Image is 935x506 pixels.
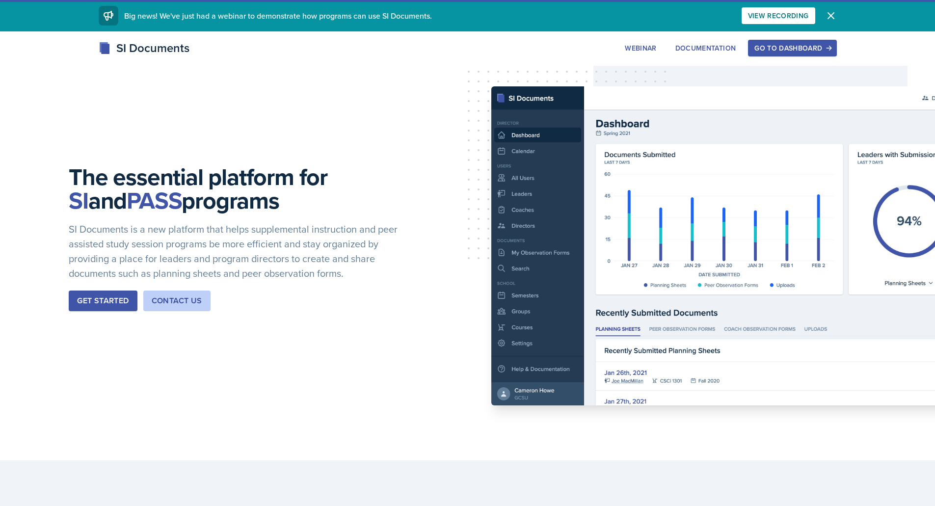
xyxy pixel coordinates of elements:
button: Get Started [69,291,137,311]
button: View Recording [742,7,815,24]
button: Contact Us [143,291,211,311]
button: Go to Dashboard [748,40,836,56]
div: Get Started [77,295,129,307]
div: Contact Us [152,295,202,307]
button: Documentation [669,40,743,56]
div: Go to Dashboard [754,44,830,52]
div: SI Documents [99,39,189,57]
div: View Recording [748,12,809,20]
div: Documentation [675,44,736,52]
button: Webinar [618,40,663,56]
div: Webinar [625,44,656,52]
span: Big news! We've just had a webinar to demonstrate how programs can use SI Documents. [124,10,432,21]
